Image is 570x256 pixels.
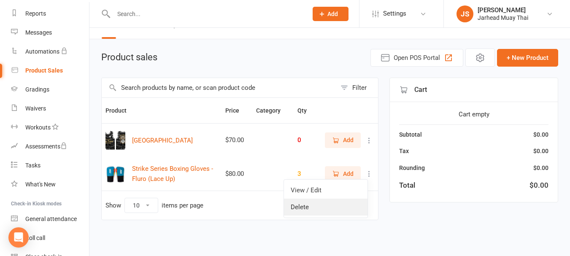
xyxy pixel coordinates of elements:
[399,180,415,191] div: Total
[132,164,218,184] button: Strike Series Boxing Gloves - Fluro (Lace Up)
[132,135,193,146] button: [GEOGRAPHIC_DATA]
[25,10,46,17] div: Reports
[327,11,338,17] span: Add
[399,163,425,172] div: Rounding
[105,105,136,116] button: Product
[297,105,316,116] button: Qty
[390,78,558,102] div: Cart
[25,234,45,241] div: Roll call
[11,229,89,248] a: Roll call
[457,5,473,22] div: JS
[313,7,348,21] button: Add
[25,48,59,55] div: Automations
[325,132,361,148] button: Add
[11,156,89,175] a: Tasks
[11,61,89,80] a: Product Sales
[8,227,29,248] div: Open Intercom Messenger
[11,210,89,229] a: General attendance kiosk mode
[105,198,203,213] div: Show
[399,109,548,119] div: Cart empty
[102,78,336,97] input: Search products by name, or scan product code
[11,118,89,137] a: Workouts
[105,130,125,150] img: View / update product image
[25,216,77,222] div: General attendance
[11,137,89,156] a: Assessments
[343,135,354,145] span: Add
[101,52,157,62] h1: Product sales
[11,99,89,118] a: Waivers
[352,83,367,93] div: Filter
[399,130,422,139] div: Subtotal
[11,175,89,194] a: What's New
[25,29,52,36] div: Messages
[25,67,63,74] div: Product Sales
[284,199,367,216] a: Delete
[533,130,548,139] div: $0.00
[533,163,548,172] div: $0.00
[105,107,136,114] span: Product
[225,170,249,178] div: $80.00
[297,170,316,178] div: 3
[399,146,409,156] div: Tax
[225,137,249,144] div: $70.00
[478,14,528,22] div: Jarhead Muay Thai
[297,107,316,114] span: Qty
[105,164,125,184] img: View / update product image
[25,181,56,188] div: What's New
[297,137,316,144] div: 0
[11,80,89,99] a: Gradings
[497,49,558,67] button: + New Product
[11,42,89,61] a: Automations
[336,78,378,97] button: Filter
[394,53,440,63] span: Open POS Portal
[256,107,290,114] span: Category
[284,182,367,199] a: View / Edit
[383,4,406,23] span: Settings
[11,23,89,42] a: Messages
[25,143,67,150] div: Assessments
[529,180,548,191] div: $0.00
[343,169,354,178] span: Add
[25,86,49,93] div: Gradings
[533,146,548,156] div: $0.00
[11,4,89,23] a: Reports
[225,105,249,116] button: Price
[25,105,46,112] div: Waivers
[256,105,290,116] button: Category
[25,162,41,169] div: Tasks
[25,124,51,131] div: Workouts
[370,49,463,67] button: Open POS Portal
[325,166,361,181] button: Add
[162,202,203,209] div: items per page
[111,8,302,20] input: Search...
[225,107,249,114] span: Price
[478,6,528,14] div: [PERSON_NAME]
